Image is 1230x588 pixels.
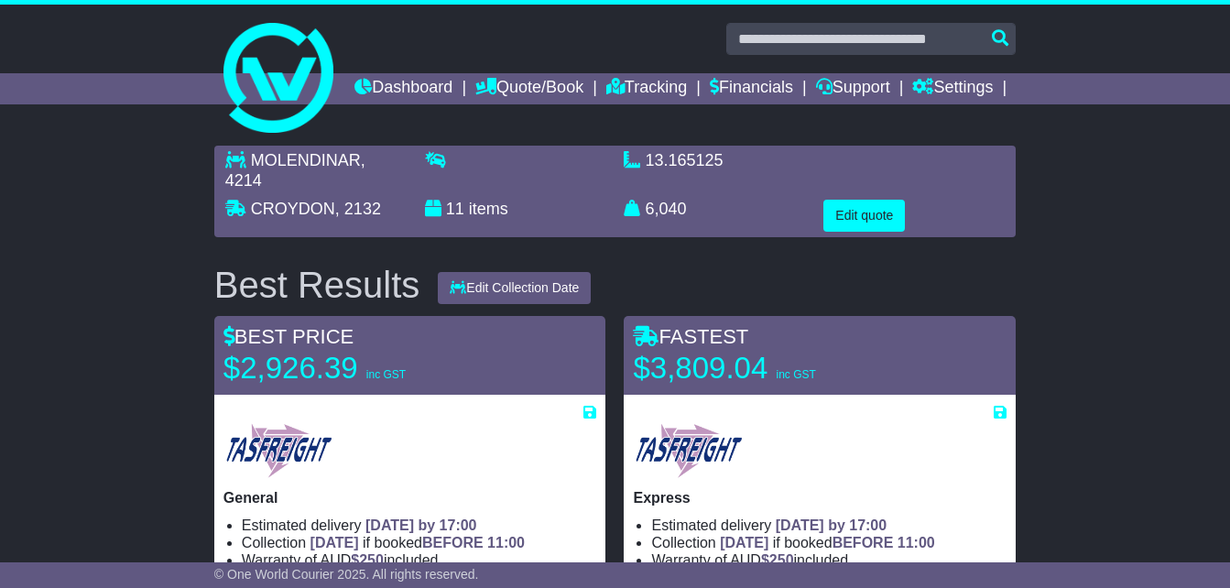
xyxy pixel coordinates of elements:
[646,151,724,169] span: 13.165125
[761,552,794,568] span: $
[438,272,591,304] button: Edit Collection Date
[351,552,384,568] span: $
[816,73,890,104] a: Support
[242,551,597,569] li: Warranty of AUD included.
[469,200,508,218] span: items
[223,350,452,387] p: $2,926.39
[646,200,687,218] span: 6,040
[633,421,744,480] img: Tasfreight: Express
[633,489,1007,506] p: Express
[310,535,525,550] span: if booked
[776,517,887,533] span: [DATE] by 17:00
[214,567,479,582] span: © One World Courier 2025. All rights reserved.
[710,73,793,104] a: Financials
[359,552,384,568] span: 250
[823,200,905,232] button: Edit quote
[475,73,583,104] a: Quote/Book
[776,368,815,381] span: inc GST
[720,535,934,550] span: if booked
[651,517,1007,534] li: Estimated delivery
[223,489,597,506] p: General
[335,200,381,218] span: , 2132
[633,350,862,387] p: $3,809.04
[310,535,359,550] span: [DATE]
[633,325,748,348] span: FASTEST
[365,517,477,533] span: [DATE] by 17:00
[487,535,525,550] span: 11:00
[223,421,334,480] img: Tasfreight: General
[205,265,430,305] div: Best Results
[223,325,354,348] span: BEST PRICE
[446,200,464,218] span: 11
[251,200,335,218] span: CROYDON
[225,151,365,190] span: , 4214
[606,73,687,104] a: Tracking
[242,517,597,534] li: Estimated delivery
[366,368,406,381] span: inc GST
[769,552,794,568] span: 250
[912,73,993,104] a: Settings
[651,551,1007,569] li: Warranty of AUD included.
[242,534,597,551] li: Collection
[898,535,935,550] span: 11:00
[651,534,1007,551] li: Collection
[833,535,894,550] span: BEFORE
[720,535,768,550] span: [DATE]
[422,535,484,550] span: BEFORE
[251,151,361,169] span: MOLENDINAR
[354,73,452,104] a: Dashboard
